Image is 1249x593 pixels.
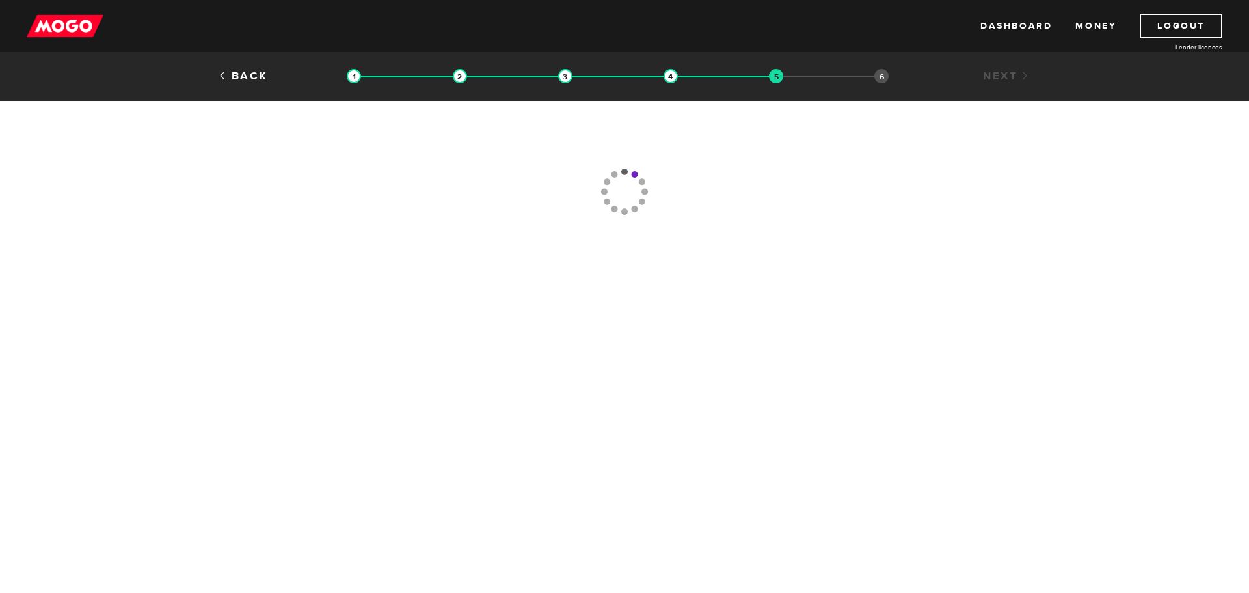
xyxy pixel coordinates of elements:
[600,118,649,265] img: loading-colorWheel_medium.gif
[983,69,1031,83] a: Next
[558,69,572,83] img: transparent-188c492fd9eaac0f573672f40bb141c2.gif
[347,69,361,83] img: transparent-188c492fd9eaac0f573672f40bb141c2.gif
[1140,14,1222,38] a: Logout
[664,69,678,83] img: transparent-188c492fd9eaac0f573672f40bb141c2.gif
[27,14,103,38] img: mogo_logo-11ee424be714fa7cbb0f0f49df9e16ec.png
[218,69,268,83] a: Back
[453,69,467,83] img: transparent-188c492fd9eaac0f573672f40bb141c2.gif
[980,14,1052,38] a: Dashboard
[1075,14,1116,38] a: Money
[769,69,783,83] img: transparent-188c492fd9eaac0f573672f40bb141c2.gif
[1125,42,1222,52] a: Lender licences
